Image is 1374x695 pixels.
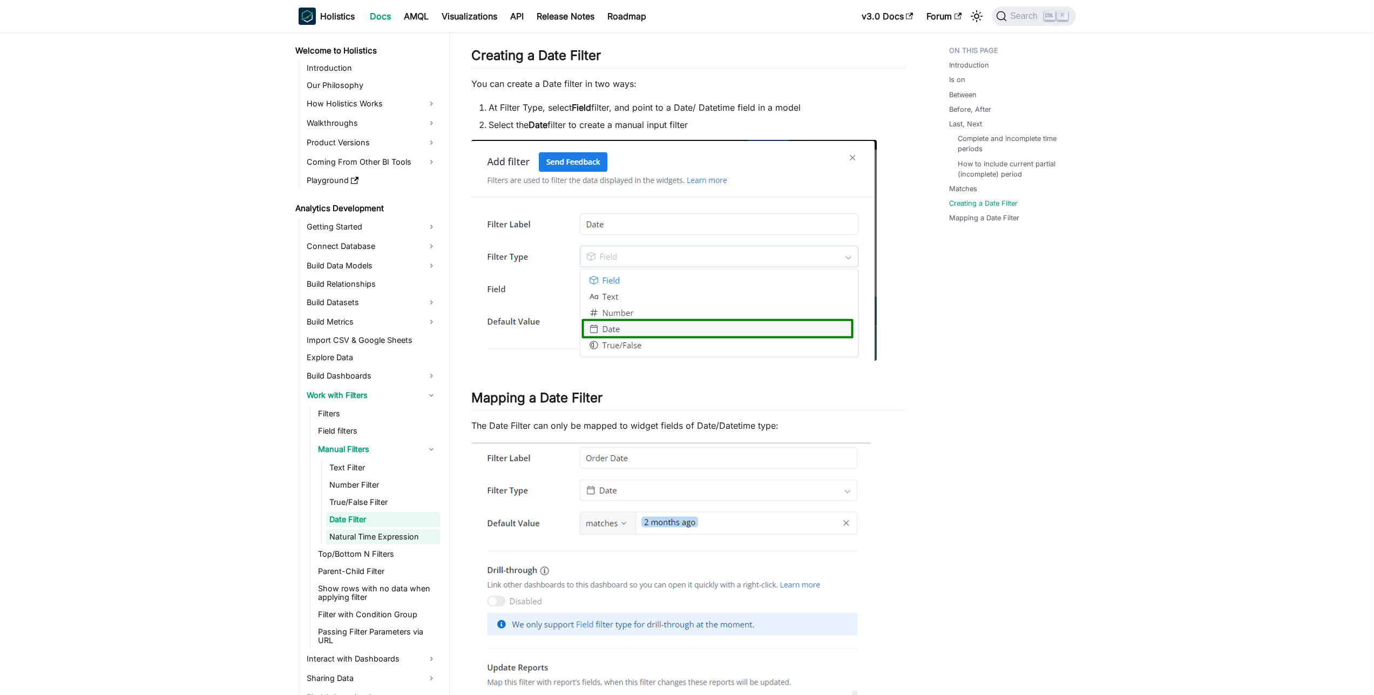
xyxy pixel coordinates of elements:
[303,95,440,112] a: How Holistics Works
[471,140,877,361] img: Creating a Date Filter
[299,8,316,25] img: Holistics
[303,257,440,274] a: Build Data Models
[326,460,440,475] a: Text Filter
[855,8,920,25] a: v3.0 Docs
[303,153,440,171] a: Coming From Other BI Tools
[471,48,906,68] h2: Creating a Date Filter
[315,546,440,562] a: Top/Bottom N Filters
[315,564,440,579] a: Parent-Child Filter
[315,423,440,438] a: Field filters
[303,60,440,76] a: Introduction
[949,184,977,194] a: Matches
[288,32,450,695] nav: Docs sidebar
[303,313,440,330] a: Build Metrics
[363,8,397,25] a: Docs
[471,419,906,432] p: The Date Filter can only be mapped to widget fields of Date/Datetime type:
[303,238,440,255] a: Connect Database
[303,114,440,132] a: Walkthroughs
[949,60,989,70] a: Introduction
[949,75,965,85] a: Is on
[949,213,1019,223] a: Mapping a Date Filter
[315,441,440,458] a: Manual Filters
[326,495,440,510] a: True/False Filter
[435,8,504,25] a: Visualizations
[992,6,1075,26] button: Search (Ctrl+K)
[320,10,355,23] b: Holistics
[504,8,530,25] a: API
[315,624,440,648] a: Passing Filter Parameters via URL
[315,406,440,421] a: Filters
[315,607,440,622] a: Filter with Condition Group
[292,201,440,216] a: Analytics Development
[601,8,653,25] a: Roadmap
[303,650,440,667] a: Interact with Dashboards
[315,581,440,605] a: Show rows with no data when applying filter
[530,8,601,25] a: Release Notes
[326,512,440,527] a: Date Filter
[920,8,968,25] a: Forum
[1007,11,1044,21] span: Search
[529,119,547,130] strong: Date
[303,333,440,348] a: Import CSV & Google Sheets
[471,77,906,90] p: You can create a Date filter in two ways:
[968,8,985,25] button: Switch between dark and light mode (currently light mode)
[471,390,906,410] h2: Mapping a Date Filter
[572,102,591,113] strong: Field
[326,529,440,544] a: Natural Time Expression
[326,477,440,492] a: Number Filter
[303,276,440,292] a: Build Relationships
[958,133,1065,154] a: Complete and incomplete time periods
[958,159,1065,179] a: How to include current partial (incomplete) period
[949,198,1018,208] a: Creating a Date Filter
[292,43,440,58] a: Welcome to Holistics
[949,104,991,114] a: Before, After
[303,367,440,384] a: Build Dashboards
[489,118,906,131] li: Select the filter to create a manual input filter
[489,101,906,114] li: At Filter Type, select filter, and point to a Date/ Datetime field in a model
[303,670,440,687] a: Sharing Data
[949,119,982,129] a: Last, Next
[303,134,440,151] a: Product Versions
[299,8,355,25] a: HolisticsHolistics
[949,90,977,100] a: Between
[1057,11,1068,21] kbd: K
[303,294,440,311] a: Build Datasets
[303,218,440,235] a: Getting Started
[303,350,440,365] a: Explore Data
[303,78,440,93] a: Our Philosophy
[303,173,440,188] a: Playground
[303,387,440,404] a: Work with Filters
[397,8,435,25] a: AMQL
